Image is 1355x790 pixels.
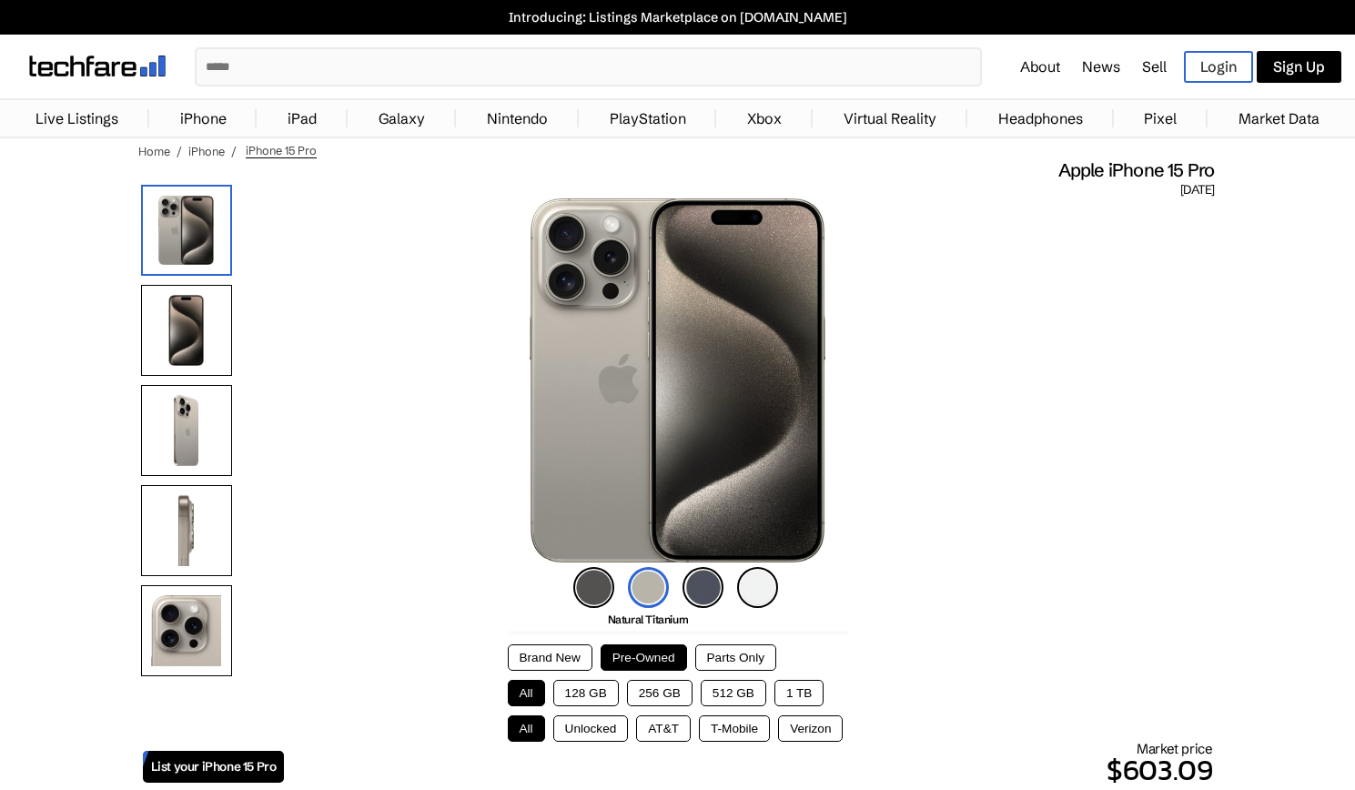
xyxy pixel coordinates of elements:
[1180,182,1214,198] span: [DATE]
[628,567,669,608] img: natural-titanium-icon
[9,9,1346,25] a: Introducing: Listings Marketplace on [DOMAIN_NAME]
[1058,158,1215,182] span: Apple iPhone 15 Pro
[141,485,232,576] img: Side
[141,585,232,676] img: Camera
[478,100,557,137] a: Nintendo
[29,56,166,76] img: techfare logo
[601,644,687,671] button: Pre-Owned
[508,680,545,706] button: All
[573,567,614,608] img: black-titanium-icon
[636,715,691,742] button: AT&T
[141,385,232,476] img: Rear
[1184,51,1253,83] a: Login
[278,100,326,137] a: iPad
[1257,51,1341,83] a: Sign Up
[601,100,695,137] a: PlayStation
[26,100,127,137] a: Live Listings
[701,680,766,706] button: 512 GB
[246,143,317,158] span: iPhone 15 Pro
[231,144,237,158] span: /
[1020,57,1060,76] a: About
[683,567,723,608] img: blue-titanium-icon
[989,100,1092,137] a: Headphones
[627,680,693,706] button: 256 GB
[508,715,545,742] button: All
[177,144,182,158] span: /
[553,715,629,742] button: Unlocked
[143,751,285,783] a: List your iPhone 15 Pro
[171,100,236,137] a: iPhone
[151,759,277,775] span: List your iPhone 15 Pro
[834,100,945,137] a: Virtual Reality
[138,144,170,158] a: Home
[1082,57,1120,76] a: News
[508,644,592,671] button: Brand New
[738,100,791,137] a: Xbox
[188,144,225,158] a: iPhone
[553,680,619,706] button: 128 GB
[737,567,778,608] img: white-titanium-icon
[141,285,232,376] img: Front
[141,185,232,276] img: iPhone 15 Pro
[369,100,434,137] a: Galaxy
[774,680,824,706] button: 1 TB
[778,715,843,742] button: Verizon
[1135,100,1186,137] a: Pixel
[1229,100,1329,137] a: Market Data
[608,613,689,626] span: Natural Titanium
[695,644,776,671] button: Parts Only
[699,715,770,742] button: T-Mobile
[530,198,825,562] img: iPhone 15 Pro
[1142,57,1167,76] a: Sell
